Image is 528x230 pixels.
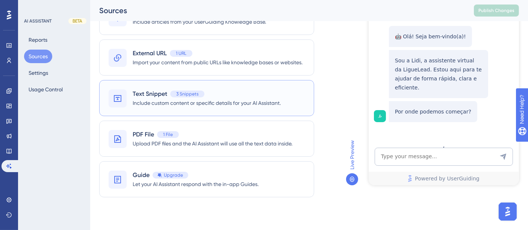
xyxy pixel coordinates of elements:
[176,91,198,97] span: 3 Snippets
[133,139,292,148] span: Upload PDF files and the AI Assistant will use all the text data inside.
[24,66,53,80] button: Settings
[133,49,167,58] span: External URL
[176,50,186,56] span: 1 URL
[133,98,281,107] span: Include custom content or specific details for your AI Assistant.
[133,130,154,139] span: PDF File
[133,17,266,26] span: Include articles from your UserGuiding Knowledge Base.
[163,132,173,138] span: 1 File
[478,8,514,14] span: Publish Changes
[496,200,519,223] iframe: UserGuiding AI Assistant Launcher
[133,180,259,189] span: Let your AI Assistant respond with the in-app Guides.
[99,5,455,16] div: Sources
[24,18,51,24] div: AI ASSISTANT
[133,89,167,98] span: Text Snippet
[24,33,52,47] button: Reports
[24,50,52,63] button: Sources
[474,5,519,17] button: Publish Changes
[164,172,183,178] span: Upgrade
[348,140,357,169] span: Live Preview
[18,2,47,11] span: Need Help?
[133,171,150,180] span: Guide
[133,58,303,67] span: Import your content from public URLs like knowledge bases or websites.
[68,18,86,24] div: BETA
[24,83,67,96] button: Usage Control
